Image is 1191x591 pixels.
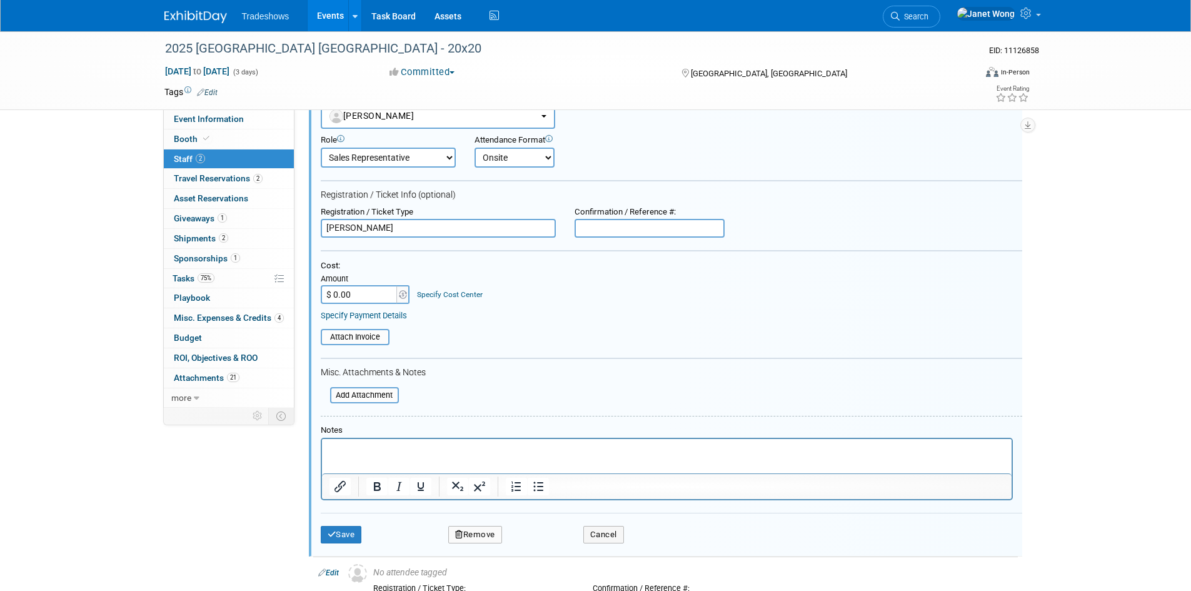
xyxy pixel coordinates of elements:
[322,439,1012,473] iframe: Rich Text Area
[174,154,205,164] span: Staff
[329,111,415,121] span: [PERSON_NAME]
[164,249,294,268] a: Sponsorships1
[164,169,294,188] a: Travel Reservations2
[247,408,269,424] td: Personalize Event Tab Strip
[174,233,228,243] span: Shipments
[173,273,214,283] span: Tasks
[174,313,284,323] span: Misc. Expenses & Credits
[219,233,228,243] span: 2
[410,478,431,495] button: Underline
[957,7,1015,21] img: Janet Wong
[995,86,1029,92] div: Event Rating
[174,114,244,124] span: Event Information
[321,274,411,285] div: Amount
[164,388,294,408] a: more
[274,313,284,323] span: 4
[321,103,555,129] button: [PERSON_NAME]
[253,174,263,183] span: 2
[164,269,294,288] a: Tasks75%
[164,189,294,208] a: Asset Reservations
[321,207,556,218] div: Registration / Ticket Type
[232,68,258,76] span: (3 days)
[388,478,410,495] button: Italic
[164,229,294,248] a: Shipments2
[218,213,227,223] span: 1
[417,290,483,299] a: Specify Cost Center
[321,367,1022,378] div: Misc. Attachments & Notes
[448,526,502,543] button: Remove
[902,65,1030,84] div: Event Format
[164,109,294,129] a: Event Information
[883,6,940,28] a: Search
[174,333,202,343] span: Budget
[469,478,490,495] button: Superscript
[691,69,847,78] span: [GEOGRAPHIC_DATA], [GEOGRAPHIC_DATA]
[242,11,289,21] span: Tradeshows
[174,213,227,223] span: Giveaways
[174,293,210,303] span: Playbook
[321,311,407,320] a: Specify Payment Details
[321,135,456,146] div: Role
[321,425,1013,436] div: Notes
[171,393,191,403] span: more
[227,373,239,382] span: 21
[203,135,209,142] i: Booth reservation complete
[164,328,294,348] a: Budget
[321,261,1022,271] div: Cost:
[164,308,294,328] a: Misc. Expenses & Credits4
[161,38,957,60] div: 2025 [GEOGRAPHIC_DATA] [GEOGRAPHIC_DATA] - 20x20
[231,253,240,263] span: 1
[900,12,928,21] span: Search
[174,353,258,363] span: ROI, Objectives & ROO
[174,173,263,183] span: Travel Reservations
[1000,68,1030,77] div: In-Person
[385,66,460,79] button: Committed
[583,526,624,543] button: Cancel
[174,193,248,203] span: Asset Reservations
[575,207,725,218] div: Confirmation / Reference #:
[268,408,294,424] td: Toggle Event Tabs
[174,373,239,383] span: Attachments
[366,478,388,495] button: Bold
[174,253,240,263] span: Sponsorships
[164,348,294,368] a: ROI, Objectives & ROO
[506,478,527,495] button: Numbered list
[164,149,294,169] a: Staff2
[318,568,339,577] a: Edit
[174,134,212,144] span: Booth
[989,46,1039,55] span: Event ID: 11126858
[329,478,351,495] button: Insert/edit link
[321,189,1022,201] div: Registration / Ticket Info (optional)
[197,88,218,97] a: Edit
[373,567,1013,578] div: No attendee tagged
[164,368,294,388] a: Attachments21
[164,86,218,98] td: Tags
[348,564,367,583] img: Unassigned-User-Icon.png
[321,526,362,543] button: Save
[191,66,203,76] span: to
[164,288,294,308] a: Playbook
[447,478,468,495] button: Subscript
[164,209,294,228] a: Giveaways1
[196,154,205,163] span: 2
[475,135,636,146] div: Attendance Format
[164,66,230,77] span: [DATE] [DATE]
[528,478,549,495] button: Bullet list
[164,11,227,23] img: ExhibitDay
[986,67,998,77] img: Format-Inperson.png
[198,273,214,283] span: 75%
[164,129,294,149] a: Booth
